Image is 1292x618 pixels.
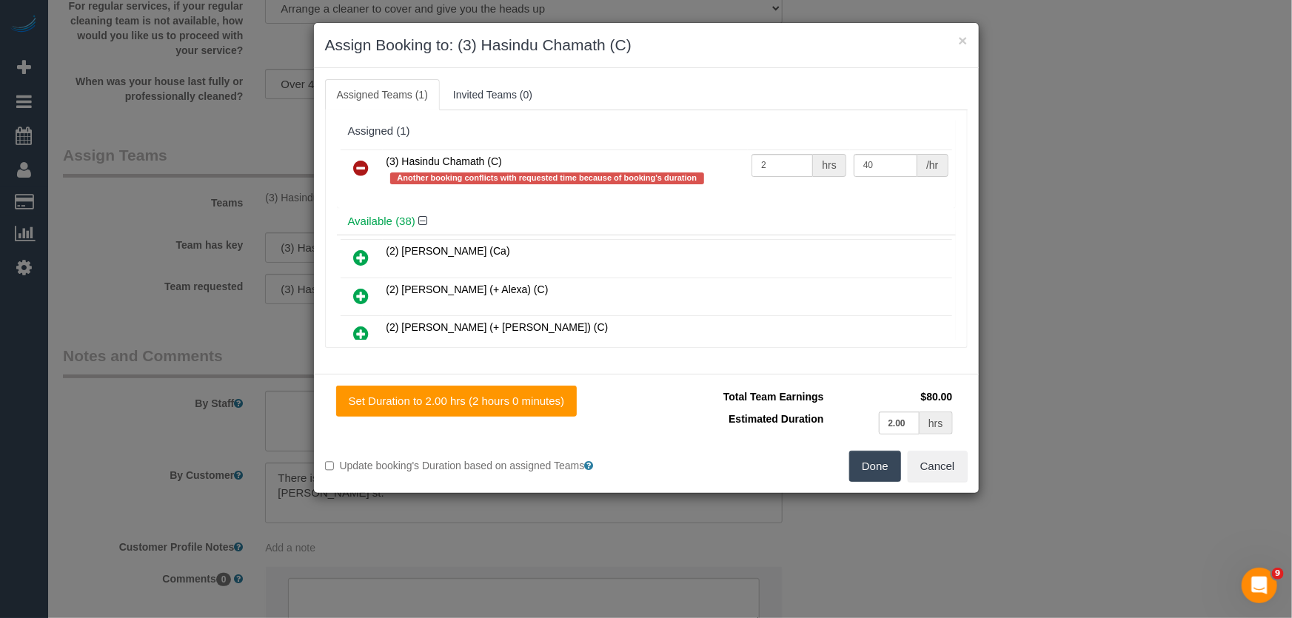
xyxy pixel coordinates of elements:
div: /hr [917,154,948,177]
a: Assigned Teams (1) [325,79,440,110]
span: (2) [PERSON_NAME] (+ Alexa) (C) [386,283,549,295]
h4: Available (38) [348,215,945,228]
span: Estimated Duration [729,413,823,425]
td: $80.00 [828,386,957,408]
div: Assigned (1) [348,125,945,138]
span: Another booking conflicts with requested time because of booking's duration [390,172,705,184]
span: 9 [1272,568,1284,580]
div: hrs [813,154,846,177]
button: Done [849,451,901,482]
span: (2) [PERSON_NAME] (+ [PERSON_NAME]) (C) [386,321,609,333]
button: Cancel [908,451,968,482]
input: Update booking's Duration based on assigned Teams [325,461,335,471]
label: Update booking's Duration based on assigned Teams [325,458,635,473]
div: hrs [920,412,952,434]
span: (2) [PERSON_NAME] (Ca) [386,245,510,257]
a: Invited Teams (0) [441,79,544,110]
iframe: Intercom live chat [1242,568,1277,603]
h3: Assign Booking to: (3) Hasindu Chamath (C) [325,34,968,56]
span: (3) Hasindu Chamath (C) [386,155,502,167]
button: Set Duration to 2.00 hrs (2 hours 0 minutes) [336,386,578,417]
button: × [958,33,967,48]
td: Total Team Earnings [657,386,828,408]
